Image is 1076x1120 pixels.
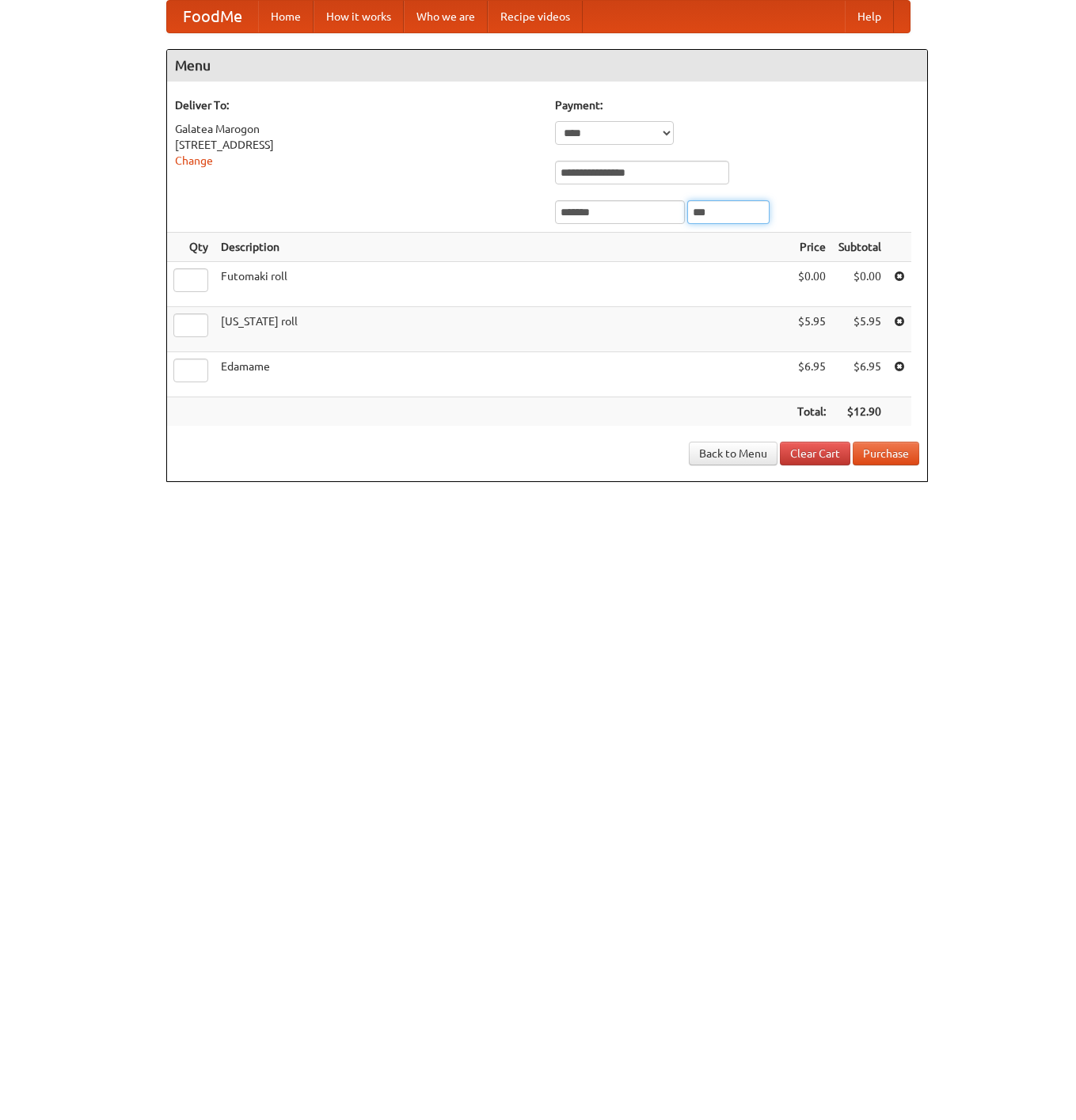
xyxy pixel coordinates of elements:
button: Purchase [853,442,919,465]
h5: Payment: [555,97,919,113]
a: Change [175,154,213,167]
h4: Menu [167,50,927,82]
td: [US_STATE] roll [215,307,791,352]
a: Recipe videos [488,1,583,32]
a: Who we are [404,1,488,32]
div: [STREET_ADDRESS] [175,137,539,153]
a: FoodMe [167,1,258,32]
td: $0.00 [832,262,888,307]
th: Description [215,233,791,262]
td: $6.95 [832,352,888,397]
th: Subtotal [832,233,888,262]
div: Galatea Marogon [175,121,539,137]
h5: Deliver To: [175,97,539,113]
a: Help [845,1,894,32]
a: Home [258,1,314,32]
td: $5.95 [832,307,888,352]
th: Qty [167,233,215,262]
td: $5.95 [791,307,832,352]
td: Edamame [215,352,791,397]
td: $0.00 [791,262,832,307]
th: $12.90 [832,397,888,427]
a: How it works [314,1,404,32]
a: Clear Cart [780,442,850,465]
th: Price [791,233,832,262]
td: Futomaki roll [215,262,791,307]
a: Back to Menu [689,442,778,465]
th: Total: [791,397,832,427]
td: $6.95 [791,352,832,397]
